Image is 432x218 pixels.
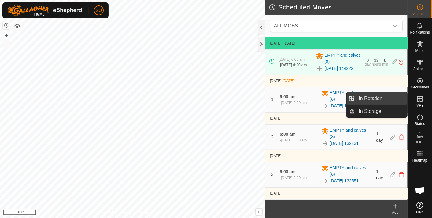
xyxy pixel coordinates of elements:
li: In Rotation [347,92,407,105]
a: Privacy Policy [108,210,131,216]
span: Help [416,210,424,214]
button: Map Layers [13,22,21,30]
span: 6:00 am [280,132,296,137]
span: VPs [416,104,423,107]
div: hours [372,63,381,66]
span: 3 [271,172,274,177]
a: [DATE] 144222 [324,65,353,72]
span: [DATE] [283,79,294,83]
div: - [280,100,307,105]
span: ALL MOBS [271,20,389,32]
button: + [3,32,10,39]
div: 0 [367,58,369,63]
a: [DATE] 132018 [330,103,359,109]
span: EMPTY and calves (8) [324,52,361,65]
img: Turn off schedule move [398,59,404,65]
span: i [258,209,259,214]
div: Add [383,210,408,215]
a: [DATE] 132551 [330,178,359,184]
div: 13 [374,58,379,63]
span: [DATE] [270,116,282,120]
span: [DATE] [270,191,282,195]
a: [DATE] 132431 [330,140,359,147]
div: - [280,138,307,143]
img: To [321,177,329,185]
li: In Storage [347,105,407,117]
span: EMPTY and calves (8) [330,127,373,140]
span: 2 [271,134,274,139]
span: - [282,79,294,83]
span: 6:00 am [280,94,296,99]
div: day [365,63,371,66]
div: min [382,63,388,66]
span: EMPTY and calves (8) [330,165,373,177]
img: To [321,140,329,147]
span: [DATE] 6:00 am [279,57,305,62]
span: Mobs [415,49,424,52]
span: [DATE] [270,41,282,45]
a: Contact Us [138,210,157,216]
span: SO [96,7,102,14]
span: [DATE] 6:00 am [281,138,307,142]
a: Help [408,199,432,216]
span: Neckbands [411,85,429,89]
h2: Scheduled Moves [269,4,408,11]
span: 1 [271,97,274,102]
a: In Rotation [355,92,408,105]
span: 1 day [376,169,383,180]
span: EMPTY and calves (8) [330,90,373,102]
div: 0 [384,58,386,63]
span: Status [415,122,425,126]
span: Heatmap [412,159,427,162]
span: ALL MOBS [274,23,298,28]
button: i [256,209,262,215]
div: - [280,175,307,180]
span: [DATE] [270,154,282,158]
span: Notifications [410,30,430,34]
span: [DATE] [270,79,282,83]
span: Infra [416,140,423,144]
span: [DATE] 6:00 am [280,63,307,67]
img: Gallagher Logo [7,5,84,16]
span: In Rotation [359,95,382,102]
a: Open chat [411,181,429,200]
a: In Storage [355,105,408,117]
span: 6:00 am [280,169,296,174]
div: dropdown trigger [389,20,401,32]
span: - [DATE] [282,41,295,45]
button: – [3,40,10,47]
span: Animals [413,67,426,71]
span: Schedules [411,12,428,16]
img: To [321,102,329,110]
span: 1 day [376,131,383,143]
div: - [279,62,307,68]
span: In Storage [359,108,382,115]
span: [DATE] 6:00 am [281,176,307,180]
span: [DATE] 6:00 am [281,101,307,105]
button: Reset Map [3,22,10,29]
